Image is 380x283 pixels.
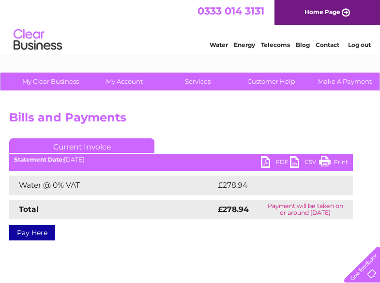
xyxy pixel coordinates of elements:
td: Payment will be taken on or around [DATE] [258,200,353,219]
strong: Total [19,205,39,214]
a: Blog [296,41,310,48]
a: 0333 014 3131 [198,5,264,17]
td: Water @ 0% VAT [9,176,215,195]
a: Customer Help [231,73,311,90]
a: Services [158,73,238,90]
td: £278.94 [215,176,336,195]
a: Print [319,156,348,170]
a: Water [210,41,228,48]
a: My Account [84,73,164,90]
a: Log out [348,41,371,48]
a: PDF [261,156,290,170]
img: logo.png [13,25,62,55]
a: Telecoms [261,41,290,48]
strong: £278.94 [218,205,249,214]
b: Statement Date: [14,156,64,163]
div: [DATE] [9,156,353,163]
a: Pay Here [9,225,55,240]
a: Contact [316,41,339,48]
a: My Clear Business [11,73,91,90]
a: Energy [234,41,255,48]
a: Current Invoice [9,138,154,153]
a: CSV [290,156,319,170]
